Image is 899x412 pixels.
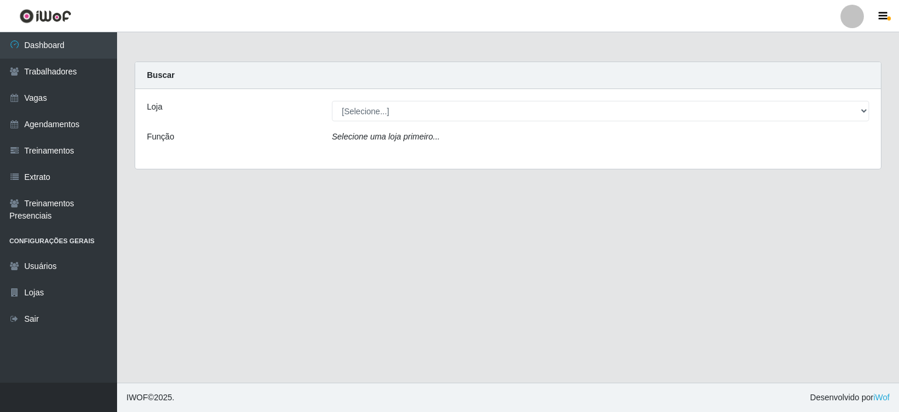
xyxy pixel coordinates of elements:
span: © 2025 . [126,391,174,404]
label: Loja [147,101,162,113]
label: Função [147,131,174,143]
i: Selecione uma loja primeiro... [332,132,440,141]
strong: Buscar [147,70,174,80]
a: iWof [873,393,890,402]
span: Desenvolvido por [810,391,890,404]
img: CoreUI Logo [19,9,71,23]
span: IWOF [126,393,148,402]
